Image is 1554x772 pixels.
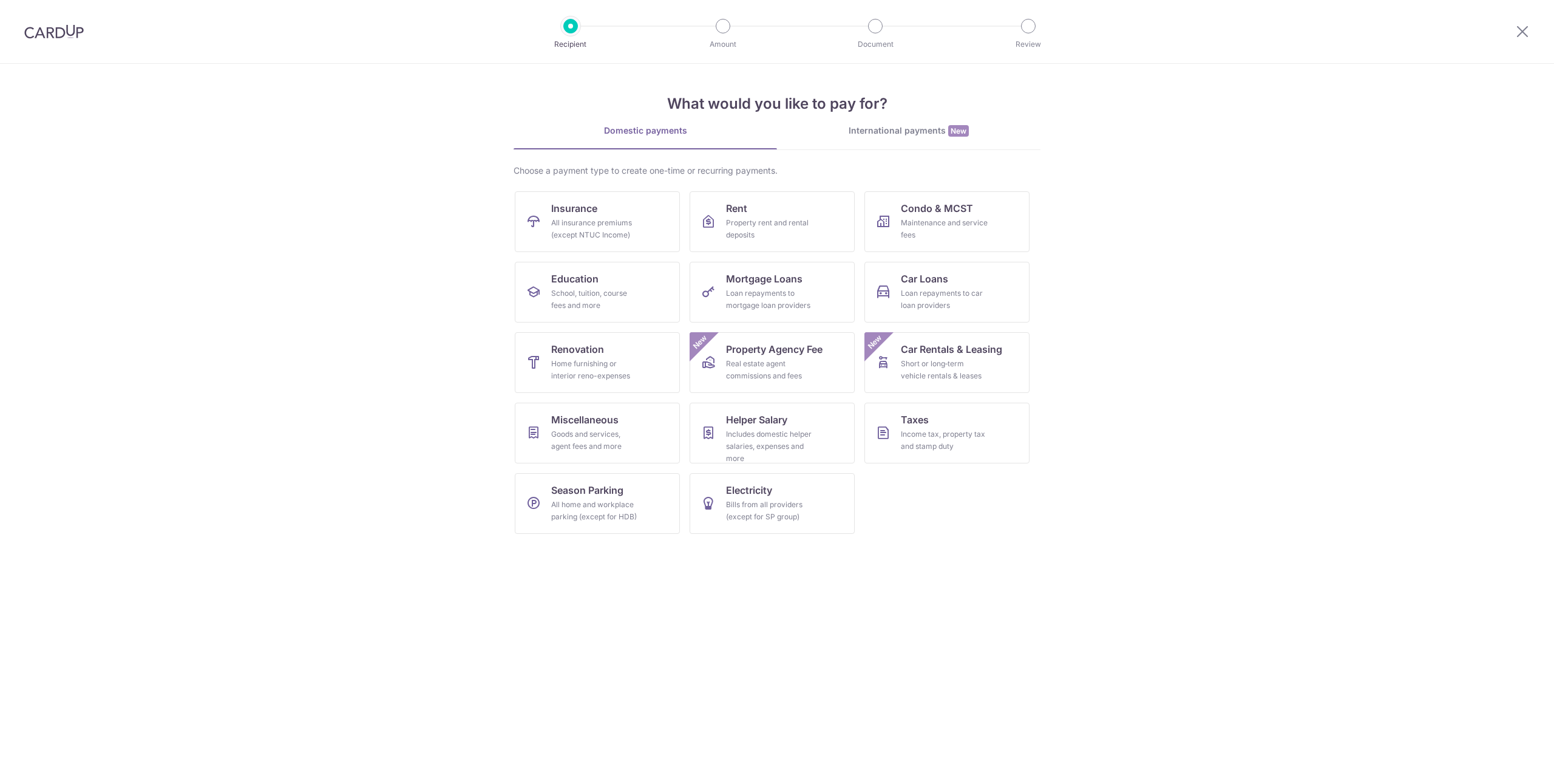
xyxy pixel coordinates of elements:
a: Mortgage LoansLoan repayments to mortgage loan providers [690,262,855,323]
span: Property Agency Fee [726,342,823,357]
a: TaxesIncome tax, property tax and stamp duty [864,403,1030,463]
span: Season Parking [551,483,623,497]
span: Insurance [551,201,597,216]
a: EducationSchool, tuition, course fees and more [515,262,680,323]
span: Car Rentals & Leasing [901,342,1002,357]
p: Document [830,38,920,50]
div: School, tuition, course fees and more [551,287,639,312]
div: Property rent and rental deposits [726,217,813,241]
div: All home and workplace parking (except for HDB) [551,499,639,523]
div: Domestic payments [514,125,777,137]
div: Maintenance and service fees [901,217,988,241]
a: Car LoansLoan repayments to car loan providers [864,262,1030,323]
span: New [865,332,885,352]
div: Choose a payment type to create one-time or recurring payments. [514,165,1040,177]
a: RentProperty rent and rental deposits [690,191,855,252]
p: Review [983,38,1073,50]
div: Loan repayments to mortgage loan providers [726,287,813,312]
div: Loan repayments to car loan providers [901,287,988,312]
span: Electricity [726,483,772,497]
div: All insurance premiums (except NTUC Income) [551,217,639,241]
a: InsuranceAll insurance premiums (except NTUC Income) [515,191,680,252]
span: New [690,332,710,352]
a: RenovationHome furnishing or interior reno-expenses [515,332,680,393]
span: Renovation [551,342,604,357]
div: Goods and services, agent fees and more [551,428,639,453]
p: Amount [678,38,768,50]
span: Car Loans [901,272,948,286]
span: Education [551,272,599,286]
div: Short or long‑term vehicle rentals & leases [901,358,988,382]
a: Helper SalaryIncludes domestic helper salaries, expenses and more [690,403,855,463]
span: Rent [726,201,747,216]
div: Income tax, property tax and stamp duty [901,428,988,453]
p: Recipient [526,38,616,50]
a: Condo & MCSTMaintenance and service fees [864,191,1030,252]
span: Mortgage Loans [726,272,802,286]
a: Property Agency FeeReal estate agent commissions and feesNew [690,332,855,393]
span: Miscellaneous [551,412,619,427]
span: Condo & MCST [901,201,973,216]
a: Car Rentals & LeasingShort or long‑term vehicle rentals & leasesNew [864,332,1030,393]
div: Home furnishing or interior reno-expenses [551,358,639,382]
span: New [948,125,969,137]
span: Taxes [901,412,929,427]
div: Bills from all providers (except for SP group) [726,499,813,523]
h4: What would you like to pay for? [514,93,1040,115]
div: Real estate agent commissions and fees [726,358,813,382]
img: CardUp [24,24,84,39]
div: International payments [777,125,1040,137]
a: Season ParkingAll home and workplace parking (except for HDB) [515,473,680,534]
a: ElectricityBills from all providers (except for SP group) [690,473,855,534]
a: MiscellaneousGoods and services, agent fees and more [515,403,680,463]
div: Includes domestic helper salaries, expenses and more [726,428,813,465]
span: Helper Salary [726,412,787,427]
